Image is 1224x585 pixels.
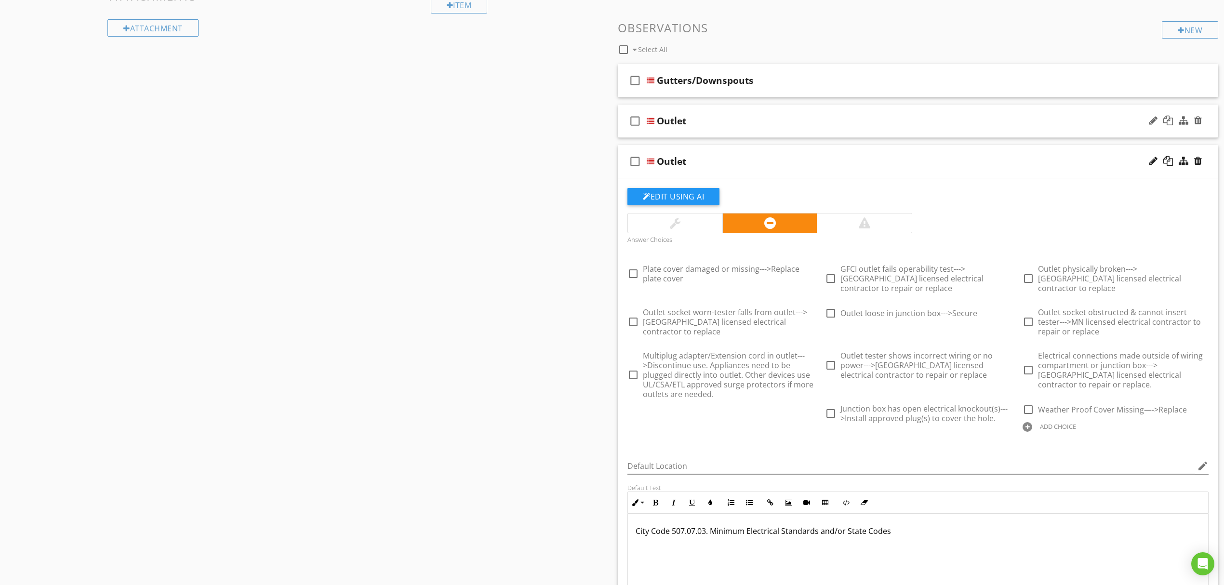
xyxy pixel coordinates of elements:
span: Junction box has open electrical knockout(s)--->Install approved plug(s) to cover the hole. [840,403,1008,424]
span: Select All [638,45,667,54]
div: Outlet [657,115,686,127]
input: Default Location [627,458,1195,474]
button: Italic (Ctrl+I) [665,493,683,512]
span: Outlet tester shows incorrect wiring or no power--->[GEOGRAPHIC_DATA] licensed electrical contrac... [840,350,993,380]
span: GFCI outlet fails operability test--->[GEOGRAPHIC_DATA] licensed electrical contractor to repair ... [840,264,984,293]
span: Electrical connections made outside of wiring compartment or junction box--->[GEOGRAPHIC_DATA] li... [1038,350,1203,390]
button: Code View [837,493,855,512]
i: check_box_outline_blank [627,69,643,92]
p: City Code 507.07.03. Minimum Electrical Standards and/or State Codes [636,525,1200,537]
div: Default Text [627,484,1209,492]
button: Colors [701,493,719,512]
span: Outlet socket worn-tester falls from outlet--->[GEOGRAPHIC_DATA] licensed electrical contractor t... [643,307,807,337]
button: Ordered List [722,493,740,512]
button: Insert Table [816,493,834,512]
button: Inline Style [628,493,646,512]
button: Insert Video [798,493,816,512]
i: check_box_outline_blank [627,109,643,133]
h3: Observations [618,21,1218,34]
i: edit [1197,460,1209,472]
button: Clear Formatting [855,493,873,512]
div: New [1162,21,1218,39]
button: Edit Using AI [627,188,719,205]
span: Outlet physically broken--->[GEOGRAPHIC_DATA] licensed electrical contractor to replace [1038,264,1181,293]
span: Outlet loose in junction box--->Secure [840,308,977,319]
button: Unordered List [740,493,758,512]
i: check_box_outline_blank [627,150,643,173]
label: Answer Choices [627,235,672,244]
div: ADD CHOICE [1040,423,1076,430]
button: Insert Image (Ctrl+P) [779,493,798,512]
span: Plate cover damaged or missing--->Replace plate cover [643,264,799,284]
button: Underline (Ctrl+U) [683,493,701,512]
button: Bold (Ctrl+B) [646,493,665,512]
div: Gutters/Downspouts [657,75,754,86]
button: Insert Link (Ctrl+K) [761,493,779,512]
span: Multiplug adapter/Extension cord in outlet--->Discontinue use. Appliances need to be plugged dire... [643,350,813,399]
div: Outlet [657,156,686,167]
span: Weather Proof Cover Missing—->Replace [1038,404,1187,415]
span: Outlet socket obstructed & cannot insert tester--->MN licensed electrical contractor to repair or... [1038,307,1201,337]
div: Attachment [107,19,199,37]
div: Open Intercom Messenger [1191,552,1214,575]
